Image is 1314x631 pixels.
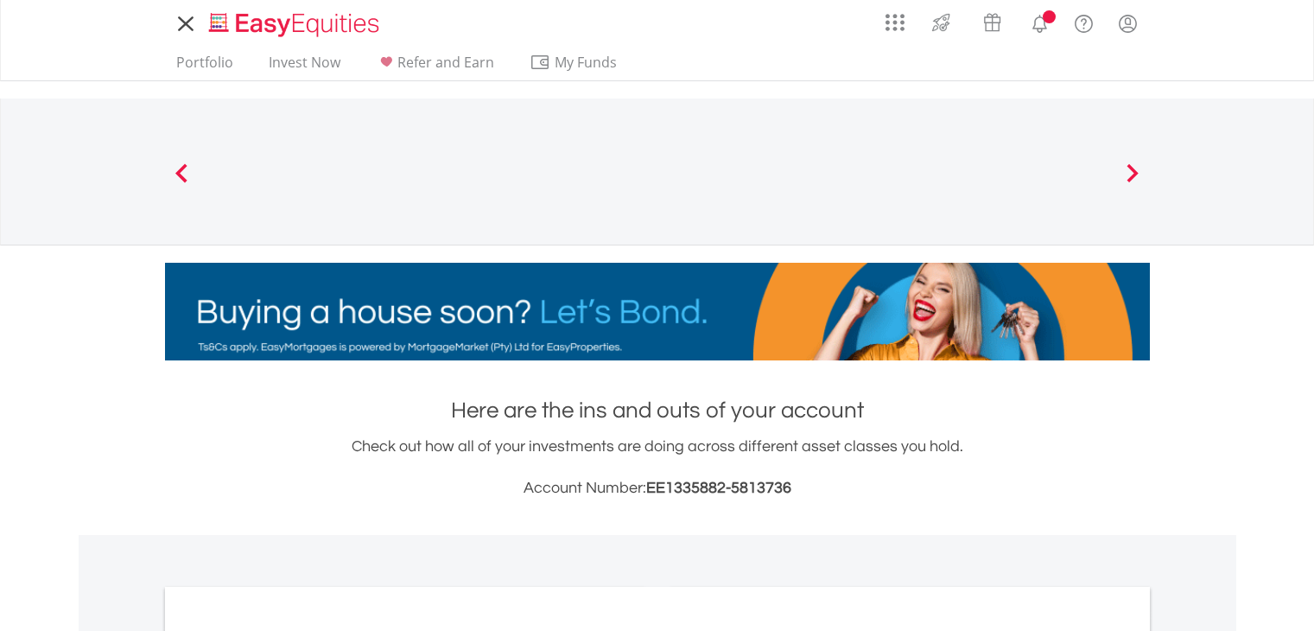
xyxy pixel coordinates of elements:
[886,13,905,32] img: grid-menu-icon.svg
[165,435,1150,500] div: Check out how all of your investments are doing across different asset classes you hold.
[169,54,240,80] a: Portfolio
[967,4,1018,36] a: Vouchers
[165,395,1150,426] h1: Here are the ins and outs of your account
[1018,4,1062,39] a: Notifications
[978,9,1006,36] img: vouchers-v2.svg
[927,9,955,36] img: thrive-v2.svg
[262,54,347,80] a: Invest Now
[1106,4,1150,42] a: My Profile
[646,480,791,496] span: EE1335882-5813736
[397,53,494,72] span: Refer and Earn
[1062,4,1106,39] a: FAQ's and Support
[874,4,916,32] a: AppsGrid
[206,10,386,39] img: EasyEquities_Logo.png
[165,263,1150,360] img: EasyMortage Promotion Banner
[369,54,501,80] a: Refer and Earn
[165,476,1150,500] h3: Account Number:
[530,51,643,73] span: My Funds
[202,4,386,39] a: Home page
